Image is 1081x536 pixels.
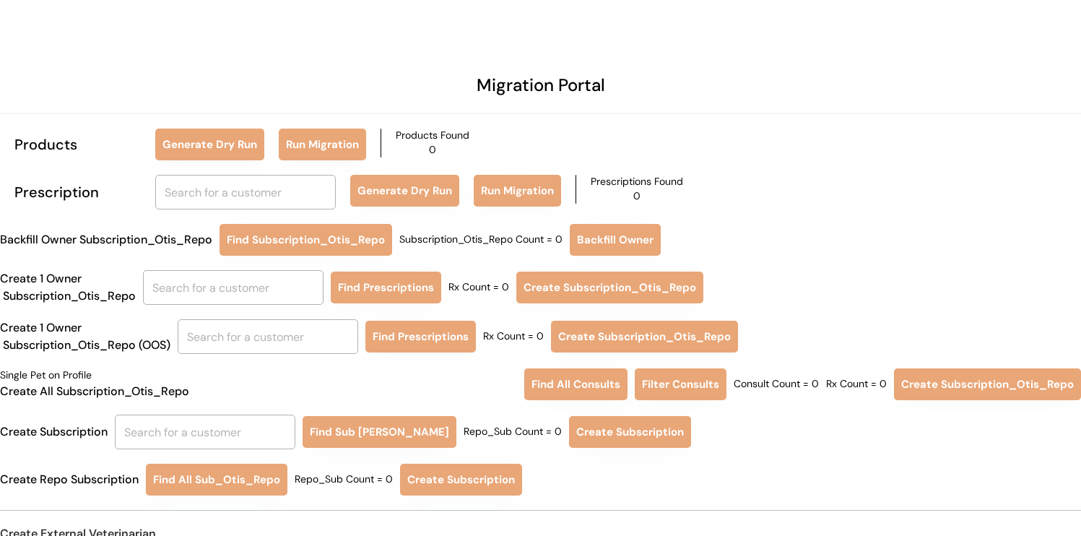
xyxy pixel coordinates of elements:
button: Find Prescriptions [365,321,476,353]
input: Search for a customer [178,319,358,354]
div: Rx Count = 0 [448,280,509,295]
button: Create Subscription_Otis_Repo [551,321,738,353]
button: Run Migration [474,175,561,207]
button: Run Migration [279,129,366,160]
div: Subscription_Otis_Repo Count = 0 [399,233,563,247]
button: Generate Dry Run [155,129,264,160]
div: Consult Count = 0 [734,377,819,392]
button: Filter Consults [635,368,726,400]
div: Rx Count = 0 [826,377,887,392]
input: Search for a customer [115,415,295,449]
div: 0 [633,189,641,204]
button: Backfill Owner [570,224,661,256]
div: Products [14,134,141,155]
button: Find Sub [PERSON_NAME] [303,416,456,448]
button: Find All Sub_Otis_Repo [146,464,287,496]
button: Find All Consults [524,368,628,400]
div: Prescriptions Found [591,175,683,189]
input: Search for a customer [155,175,336,209]
div: Migration Portal [477,72,605,98]
button: Create Subscription [569,416,691,448]
button: Create Subscription_Otis_Repo [516,272,703,303]
button: Generate Dry Run [350,175,459,207]
input: Search for a customer [143,270,324,305]
div: Repo_Sub Count = 0 [295,472,393,487]
div: Products Found [396,129,469,143]
div: Repo_Sub Count = 0 [464,425,562,439]
button: Create Subscription_Otis_Repo [894,368,1081,400]
button: Find Subscription_Otis_Repo [220,224,392,256]
div: 0 [429,143,436,157]
button: Find Prescriptions [331,272,441,303]
div: Rx Count = 0 [483,329,544,344]
button: Create Subscription [400,464,522,496]
div: Prescription [14,181,141,203]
